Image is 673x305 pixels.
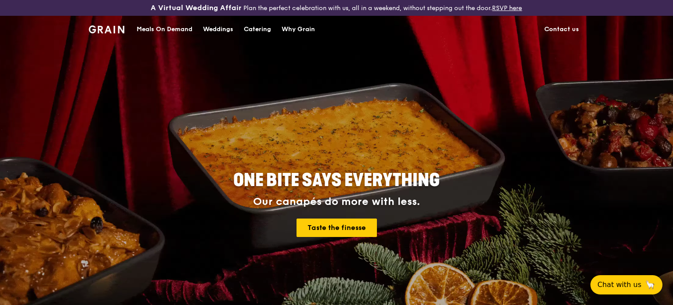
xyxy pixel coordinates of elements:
[89,25,124,33] img: Grain
[590,275,662,294] button: Chat with us🦙
[492,4,522,12] a: RSVP here
[276,16,320,43] a: Why Grain
[282,16,315,43] div: Why Grain
[89,15,124,42] a: GrainGrain
[539,16,584,43] a: Contact us
[178,196,495,208] div: Our canapés do more with less.
[645,280,655,290] span: 🦙
[203,16,233,43] div: Weddings
[112,4,561,12] div: Plan the perfect celebration with us, all in a weekend, without stepping out the door.
[244,16,271,43] div: Catering
[151,4,242,12] h3: A Virtual Wedding Affair
[198,16,239,43] a: Weddings
[233,170,440,191] span: ONE BITE SAYS EVERYTHING
[297,219,377,237] a: Taste the finesse
[597,280,641,290] span: Chat with us
[239,16,276,43] a: Catering
[137,16,192,43] div: Meals On Demand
